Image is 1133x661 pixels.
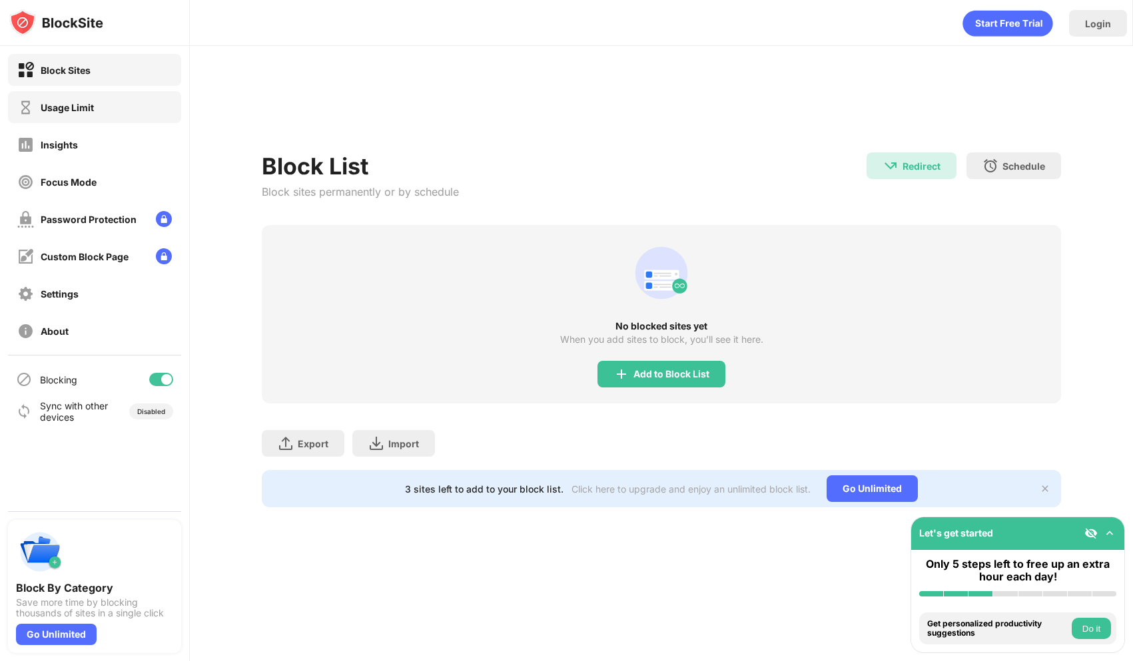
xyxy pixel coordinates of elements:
img: omni-setup-toggle.svg [1103,527,1116,540]
iframe: Banner [262,83,1061,136]
div: Go Unlimited [827,475,918,502]
div: Blocking [40,374,77,385]
div: Schedule [1002,160,1045,172]
div: animation [962,10,1053,37]
div: Block By Category [16,581,173,594]
div: When you add sites to block, you’ll see it here. [560,334,763,345]
div: Disabled [137,407,165,415]
img: push-categories.svg [16,528,64,576]
div: Block sites permanently or by schedule [262,185,459,198]
img: blocking-icon.svg [16,371,32,387]
img: block-on.svg [17,62,34,79]
img: logo-blocksite.svg [9,9,103,36]
img: sync-icon.svg [16,403,32,419]
img: insights-off.svg [17,136,34,153]
div: Login [1085,18,1111,29]
div: Get personalized productivity suggestions [927,619,1068,638]
div: Usage Limit [41,102,94,113]
div: Save more time by blocking thousands of sites in a single click [16,597,173,618]
div: Insights [41,139,78,150]
div: Add to Block List [633,369,709,379]
div: Redirect [903,160,941,172]
img: eye-not-visible.svg [1084,527,1098,540]
div: Only 5 steps left to free up an extra hour each day! [919,558,1116,583]
div: Import [388,438,419,449]
div: animation [629,241,693,305]
img: focus-off.svg [17,174,34,190]
div: Focus Mode [41,176,97,188]
div: No blocked sites yet [262,321,1061,331]
div: Password Protection [41,214,137,225]
button: Do it [1072,618,1111,639]
img: lock-menu.svg [156,248,172,264]
img: customize-block-page-off.svg [17,248,34,265]
div: Settings [41,288,79,300]
div: Custom Block Page [41,251,129,262]
img: settings-off.svg [17,286,34,302]
div: About [41,326,69,337]
div: 3 sites left to add to your block list. [405,483,564,495]
img: password-protection-off.svg [17,211,34,228]
div: Click here to upgrade and enjoy an unlimited block list. [571,483,811,495]
div: Block List [262,152,459,180]
div: Sync with other devices [40,400,109,423]
img: time-usage-off.svg [17,99,34,116]
div: Let's get started [919,527,993,539]
div: Export [298,438,328,449]
img: lock-menu.svg [156,211,172,227]
div: Block Sites [41,65,91,76]
img: about-off.svg [17,323,34,339]
div: Go Unlimited [16,624,97,645]
img: x-button.svg [1040,483,1050,494]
